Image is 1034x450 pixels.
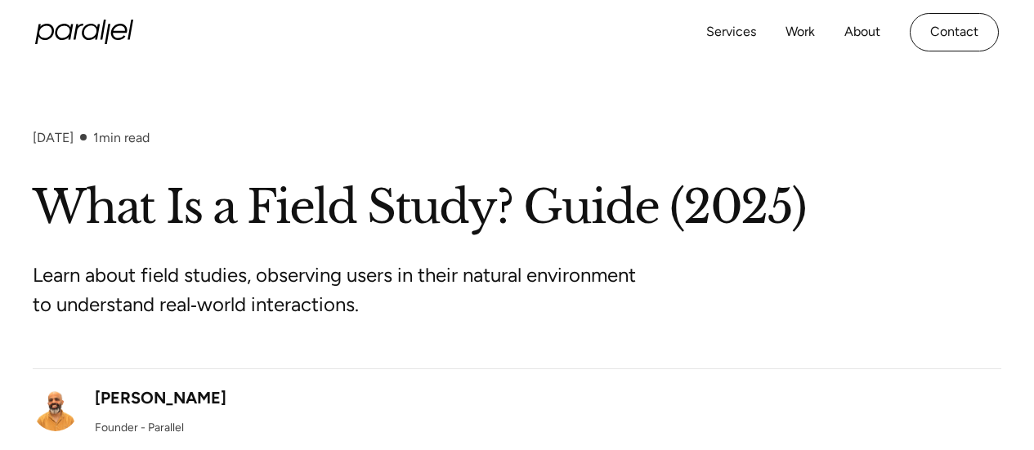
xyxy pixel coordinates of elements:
a: About [844,20,880,44]
a: [PERSON_NAME]Founder - Parallel [33,385,226,437]
a: home [35,20,133,44]
a: Work [786,20,815,44]
h1: What Is a Field Study? Guide (2025) [33,178,1001,238]
span: 1 [93,130,99,145]
a: Contact [910,13,999,51]
img: Robin Dhanwani [33,385,78,431]
div: min read [93,130,150,145]
div: [PERSON_NAME] [95,385,226,410]
a: Services [706,20,756,44]
div: [DATE] [33,130,74,145]
p: Learn about field studies, observing users in their natural environment to understand real‑world ... [33,261,646,319]
div: Founder - Parallel [95,419,184,436]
